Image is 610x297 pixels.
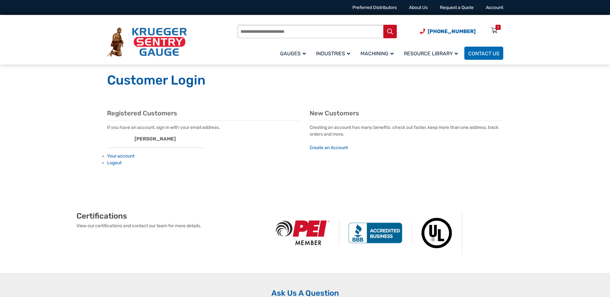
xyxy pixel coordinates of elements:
p: Creating an account has many benefits: check out faster, keep more than one address, track orders... [310,124,503,151]
a: Create an Account [310,145,348,150]
a: Gauges [276,46,312,61]
a: Account [486,5,503,10]
span: [PHONE_NUMBER] [428,28,476,34]
a: Request a Quote [440,5,474,10]
img: Underwriters Laboratories [412,211,462,255]
a: Machining [357,46,400,61]
a: Industries [312,46,357,61]
h2: New Customers [310,109,503,117]
h2: Certifications [77,211,267,221]
h1: Customer Login [107,72,503,88]
span: Resource Library [404,50,458,57]
h2: Registered Customers [107,109,300,117]
a: About Us [409,5,428,10]
div: 0 [497,25,499,30]
a: Phone Number (920) 434-8860 [420,27,476,35]
span: Industries [316,50,350,57]
a: Your account [107,153,134,159]
span: Gauges [280,50,306,57]
img: BBB [339,222,412,243]
p: View our certifications and contact our team for more details. [77,222,267,229]
a: Resource Library [400,46,464,61]
a: Contact Us [464,47,503,60]
span: Contact Us [468,50,499,57]
img: PEI Member [267,221,339,245]
strong: [PERSON_NAME] [134,136,176,142]
p: If you have an account, sign in with your email address. [107,124,300,131]
span: Machining [360,50,394,57]
a: Logout [107,160,122,166]
a: Preferred Distributors [352,5,397,10]
img: Krueger Sentry Gauge [107,27,187,57]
